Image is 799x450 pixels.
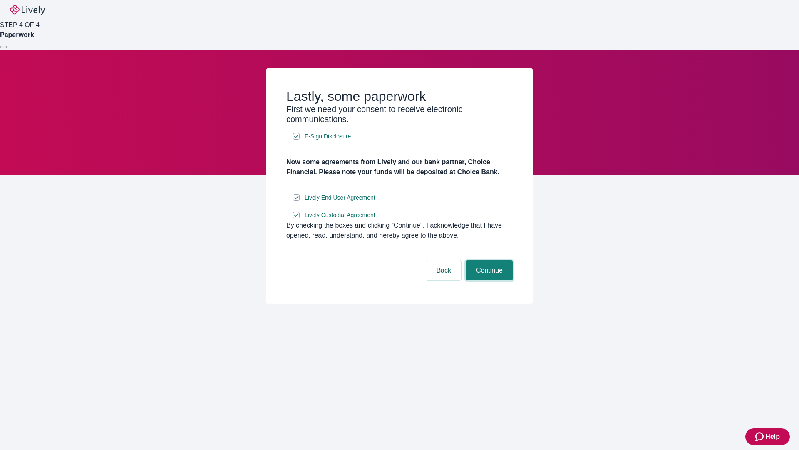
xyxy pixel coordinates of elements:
h4: Now some agreements from Lively and our bank partner, Choice Financial. Please note your funds wi... [286,157,513,177]
span: Lively Custodial Agreement [305,211,375,220]
a: e-sign disclosure document [303,210,377,220]
svg: Zendesk support icon [755,432,765,442]
button: Zendesk support iconHelp [745,428,790,445]
span: Help [765,432,780,442]
h2: Lastly, some paperwork [286,88,513,104]
div: By checking the boxes and clicking “Continue", I acknowledge that I have opened, read, understand... [286,220,513,240]
a: e-sign disclosure document [303,192,377,203]
button: Back [426,260,461,280]
a: e-sign disclosure document [303,131,352,142]
img: Lively [10,5,45,15]
button: Continue [466,260,513,280]
span: Lively End User Agreement [305,193,375,202]
span: E-Sign Disclosure [305,132,351,141]
h3: First we need your consent to receive electronic communications. [286,104,513,124]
